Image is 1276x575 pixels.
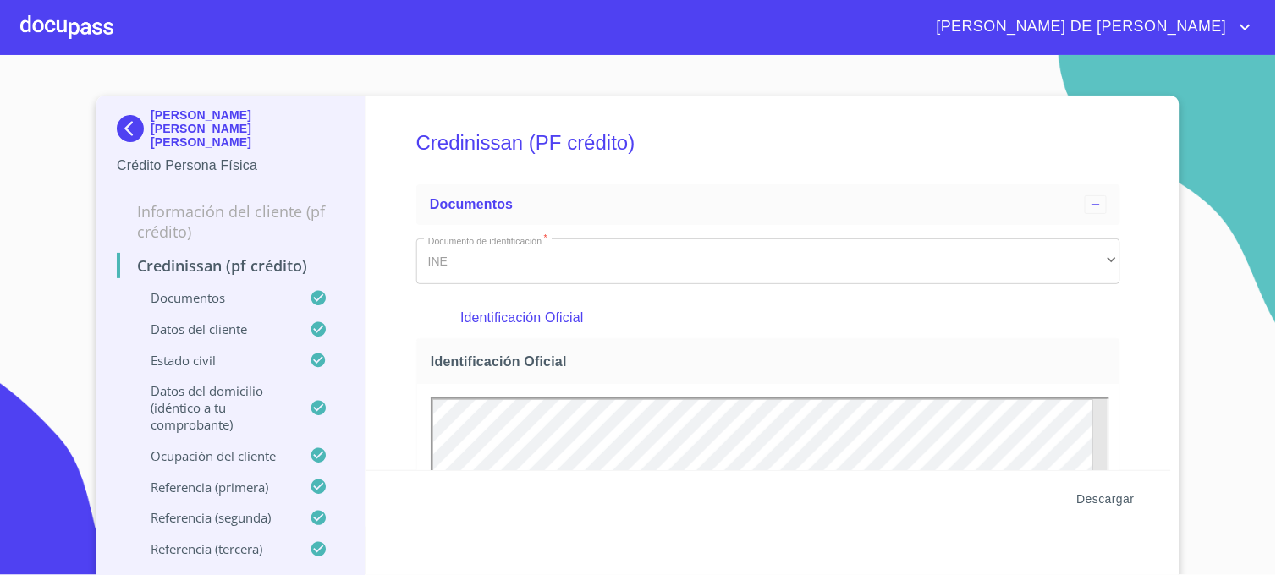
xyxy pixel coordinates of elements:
[117,540,310,557] p: Referencia (tercera)
[117,382,310,433] p: Datos del domicilio (idéntico a tu comprobante)
[924,14,1235,41] span: [PERSON_NAME] DE [PERSON_NAME]
[416,184,1120,225] div: Documentos
[117,479,310,496] p: Referencia (primera)
[460,308,1075,328] p: Identificación Oficial
[117,447,310,464] p: Ocupación del Cliente
[117,108,344,156] div: [PERSON_NAME] [PERSON_NAME] [PERSON_NAME]
[117,255,344,276] p: Credinissan (PF crédito)
[117,320,310,337] p: Datos del cliente
[117,201,344,242] p: Información del cliente (PF crédito)
[117,509,310,526] p: Referencia (segunda)
[416,108,1120,178] h5: Credinissan (PF crédito)
[117,115,151,142] img: Docupass spot blue
[117,156,344,176] p: Crédito Persona Física
[1070,484,1141,515] button: Descargar
[1077,489,1135,510] span: Descargar
[416,238,1120,284] div: INE
[117,352,310,369] p: Estado Civil
[431,353,1113,370] span: Identificación Oficial
[117,289,310,306] p: Documentos
[924,14,1256,41] button: account of current user
[151,108,344,149] p: [PERSON_NAME] [PERSON_NAME] [PERSON_NAME]
[430,197,513,211] span: Documentos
